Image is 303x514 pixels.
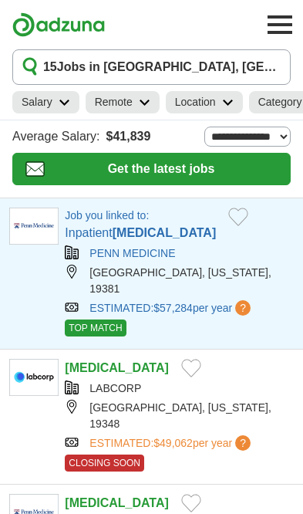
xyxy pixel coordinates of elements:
[181,494,201,512] button: Add to favorite jobs
[175,94,216,110] h2: Location
[65,320,126,336] span: TOP MATCH
[65,361,169,374] a: [MEDICAL_DATA]
[12,127,291,147] div: Average Salary:
[89,435,254,451] a: ESTIMATED:$49,062per year?
[9,359,59,396] img: LabCorp logo
[106,127,151,146] span: $41,839
[65,226,216,239] a: Inpatient[MEDICAL_DATA]
[181,359,201,377] button: Add to favorite jobs
[86,91,160,113] a: Remote
[235,435,251,451] span: ?
[65,455,144,472] span: CLOSING SOON
[43,58,57,76] span: 15
[65,400,294,432] div: [GEOGRAPHIC_DATA], [US_STATE], 19348
[89,247,175,259] a: PENN MEDICINE
[65,496,169,509] a: [MEDICAL_DATA]
[45,160,278,178] span: Get the latest jobs
[89,382,141,394] a: LABCORP
[12,91,79,113] a: Salary
[12,153,291,185] button: Get the latest jobs
[153,437,193,449] span: $49,062
[12,49,291,85] button: 15Jobs in [GEOGRAPHIC_DATA], [GEOGRAPHIC_DATA]
[12,12,105,37] img: Adzuna logo
[113,226,217,239] strong: [MEDICAL_DATA]
[235,300,251,316] span: ?
[153,302,193,314] span: $57,284
[22,94,52,110] h2: Salary
[65,265,294,297] div: [GEOGRAPHIC_DATA], [US_STATE], 19381
[258,94,302,110] h2: Category
[166,91,243,113] a: Location
[43,58,281,76] h1: Jobs in [GEOGRAPHIC_DATA], [GEOGRAPHIC_DATA]
[89,300,254,316] a: ESTIMATED:$57,284per year?
[263,8,297,42] button: Toggle main navigation menu
[95,94,133,110] h2: Remote
[65,208,216,224] p: Job you linked to:
[228,208,248,226] button: Add to favorite jobs
[9,208,59,245] img: Penn Medicine logo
